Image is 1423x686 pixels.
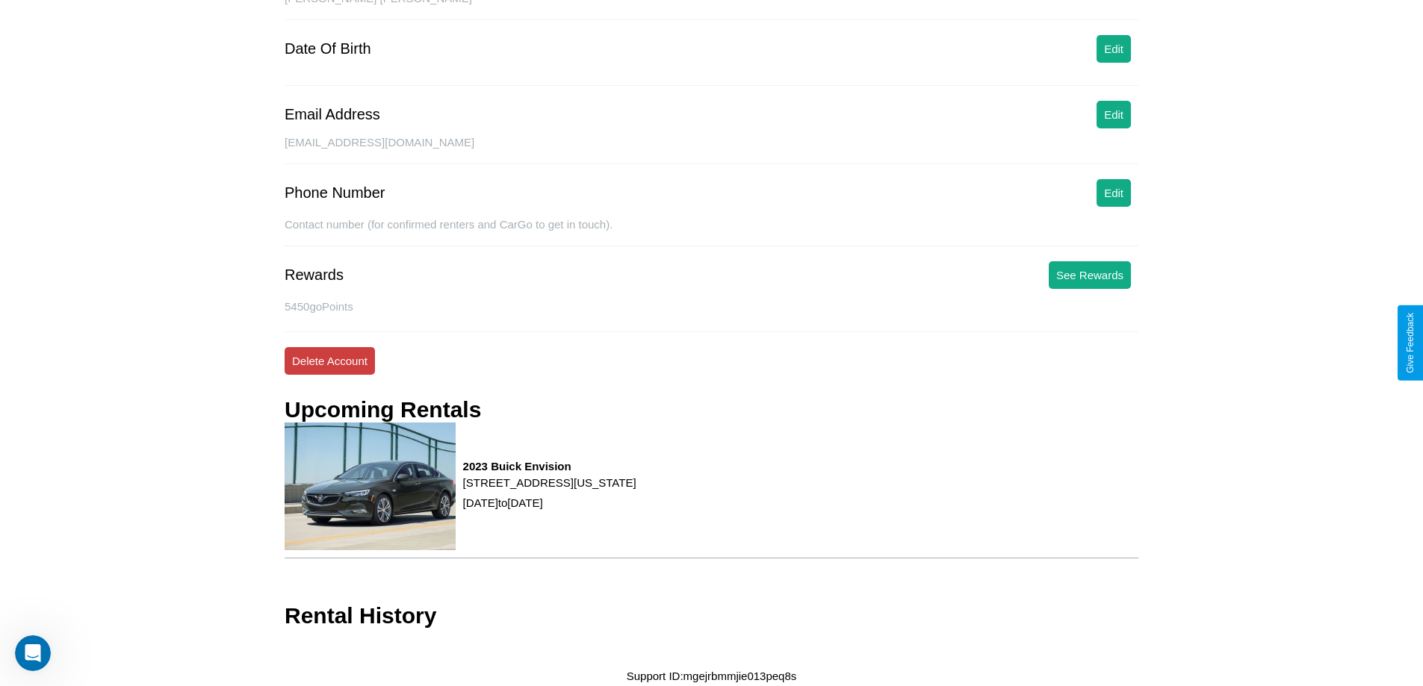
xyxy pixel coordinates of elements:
[285,136,1138,164] div: [EMAIL_ADDRESS][DOMAIN_NAME]
[463,460,636,473] h3: 2023 Buick Envision
[285,603,436,629] h3: Rental History
[285,106,380,123] div: Email Address
[1049,261,1131,289] button: See Rewards
[463,493,636,513] p: [DATE] to [DATE]
[627,666,797,686] p: Support ID: mgejrbmmjie013peq8s
[463,473,636,493] p: [STREET_ADDRESS][US_STATE]
[1405,313,1416,373] div: Give Feedback
[285,422,456,550] img: rental
[15,635,51,671] iframe: Intercom live chat
[285,397,481,422] h3: Upcoming Rentals
[285,296,1138,317] p: 5450 goPoints
[1097,179,1131,207] button: Edit
[285,266,344,284] div: Rewards
[285,347,375,375] button: Delete Account
[1097,101,1131,128] button: Edit
[1097,35,1131,63] button: Edit
[285,40,371,57] div: Date Of Birth
[285,184,385,202] div: Phone Number
[285,218,1138,246] div: Contact number (for confirmed renters and CarGo to get in touch).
